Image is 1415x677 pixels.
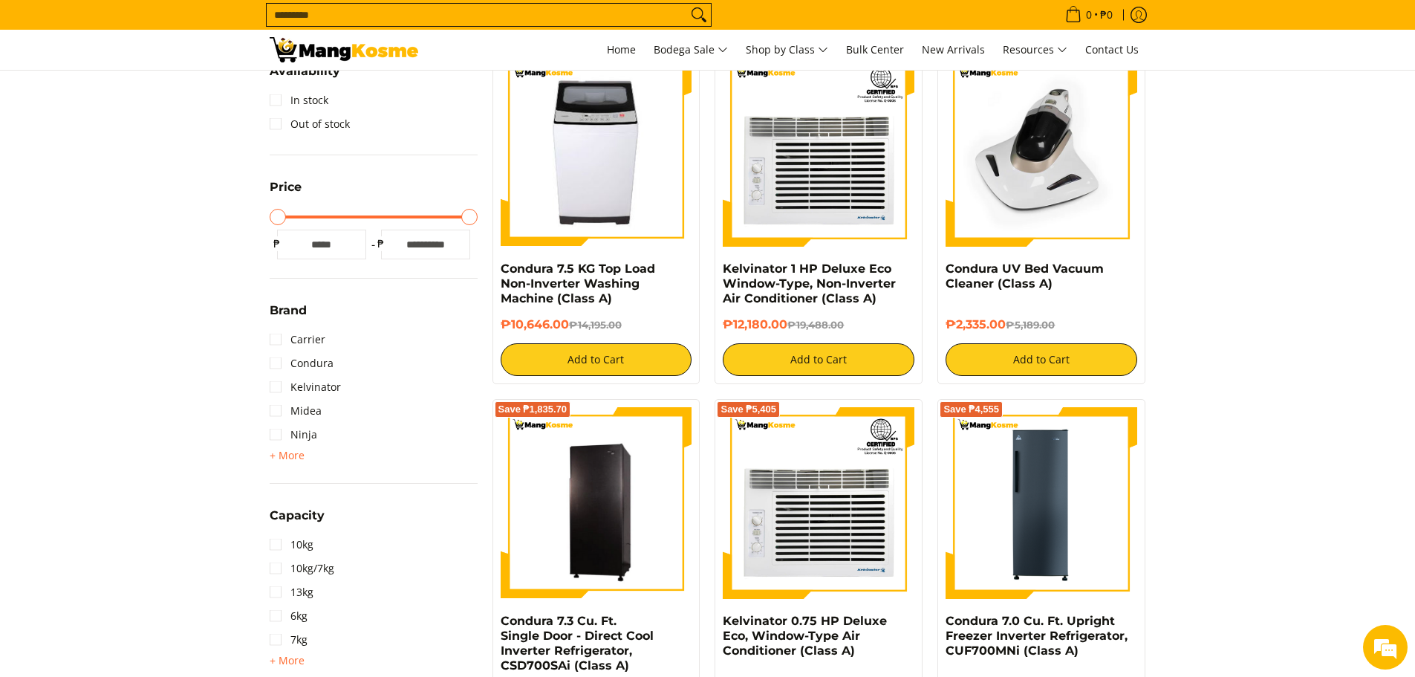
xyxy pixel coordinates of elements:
h6: ₱12,180.00 [723,317,914,332]
a: 10kg [270,533,313,557]
a: Out of stock [270,112,350,136]
a: New Arrivals [914,30,992,70]
img: Condura 7.0 Cu. Ft. Upright Freezer Inverter Refrigerator, CUF700MNi (Class A) [946,407,1137,599]
span: ₱ [270,236,284,251]
span: Contact Us [1085,42,1139,56]
a: 6kg [270,604,308,628]
a: Kelvinator 0.75 HP Deluxe Eco, Window-Type Air Conditioner (Class A) [723,614,887,658]
a: Condura 7.3 Cu. Ft. Single Door - Direct Cool Inverter Refrigerator, CSD700SAi (Class A) [501,614,654,673]
span: Shop by Class [746,41,828,59]
span: Save ₱5,405 [720,405,776,414]
a: Bulk Center [839,30,911,70]
span: 0 [1084,10,1094,20]
span: Price [270,181,302,193]
img: Condura UV Bed Vacuum Cleaner (Class A) [946,55,1137,247]
span: + More [270,655,305,667]
button: Add to Cart [723,343,914,376]
nav: Main Menu [433,30,1146,70]
span: Save ₱1,835.70 [498,405,567,414]
div: Minimize live chat window [244,7,279,43]
span: We're online! [86,187,205,337]
a: Shop by Class [738,30,836,70]
button: Add to Cart [501,343,692,376]
summary: Open [270,510,325,533]
a: Kelvinator 1 HP Deluxe Eco Window-Type, Non-Inverter Air Conditioner (Class A) [723,262,896,305]
del: ₱14,195.00 [569,319,622,331]
img: Kelvinator 1 HP Deluxe Eco Window-Type, Non-Inverter Air Conditioner (Class A) [723,55,914,247]
a: Carrier [270,328,325,352]
del: ₱5,189.00 [1006,319,1055,331]
a: Kelvinator [270,375,341,399]
a: Condura 7.5 KG Top Load Non-Inverter Washing Machine (Class A) [501,262,655,305]
div: Chat with us now [77,83,250,103]
h6: ₱2,335.00 [946,317,1137,332]
span: Bodega Sale [654,41,728,59]
a: Bodega Sale [646,30,735,70]
span: Save ₱4,555 [943,405,999,414]
img: condura-7.5kg-topload-non-inverter-washing-machine-class-c-full-view-mang-kosme [507,55,686,247]
button: Add to Cart [946,343,1137,376]
a: Condura 7.0 Cu. Ft. Upright Freezer Inverter Refrigerator, CUF700MNi (Class A) [946,614,1128,658]
span: Capacity [270,510,325,522]
span: ₱0 [1098,10,1115,20]
summary: Open [270,305,307,328]
img: Kelvinator 0.75 HP Deluxe Eco, Window-Type Air Conditioner (Class A) [723,407,914,599]
span: New Arrivals [922,42,985,56]
a: 10kg/7kg [270,557,334,580]
a: Ninja [270,423,317,447]
a: Condura [270,352,334,375]
span: + More [270,450,305,461]
summary: Open [270,181,302,204]
a: In stock [270,88,328,112]
span: ₱ [374,236,388,251]
textarea: Type your message and hit 'Enter' [7,406,283,458]
summary: Open [270,65,340,88]
span: Home [607,42,636,56]
a: 13kg [270,580,313,604]
a: 7kg [270,628,308,652]
span: Bulk Center [846,42,904,56]
button: Search [687,4,711,26]
span: Brand [270,305,307,317]
a: Resources [995,30,1075,70]
a: Condura UV Bed Vacuum Cleaner (Class A) [946,262,1104,291]
span: • [1061,7,1117,23]
img: Class A | Mang Kosme [270,37,418,62]
img: Condura 7.3 Cu. Ft. Single Door - Direct Cool Inverter Refrigerator, CSD700SAi (Class A) [501,409,692,597]
summary: Open [270,447,305,464]
span: Availability [270,65,340,77]
a: Contact Us [1078,30,1146,70]
summary: Open [270,652,305,670]
a: Midea [270,399,322,423]
h6: ₱10,646.00 [501,317,692,332]
del: ₱19,488.00 [787,319,844,331]
a: Home [599,30,643,70]
span: Resources [1003,41,1067,59]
